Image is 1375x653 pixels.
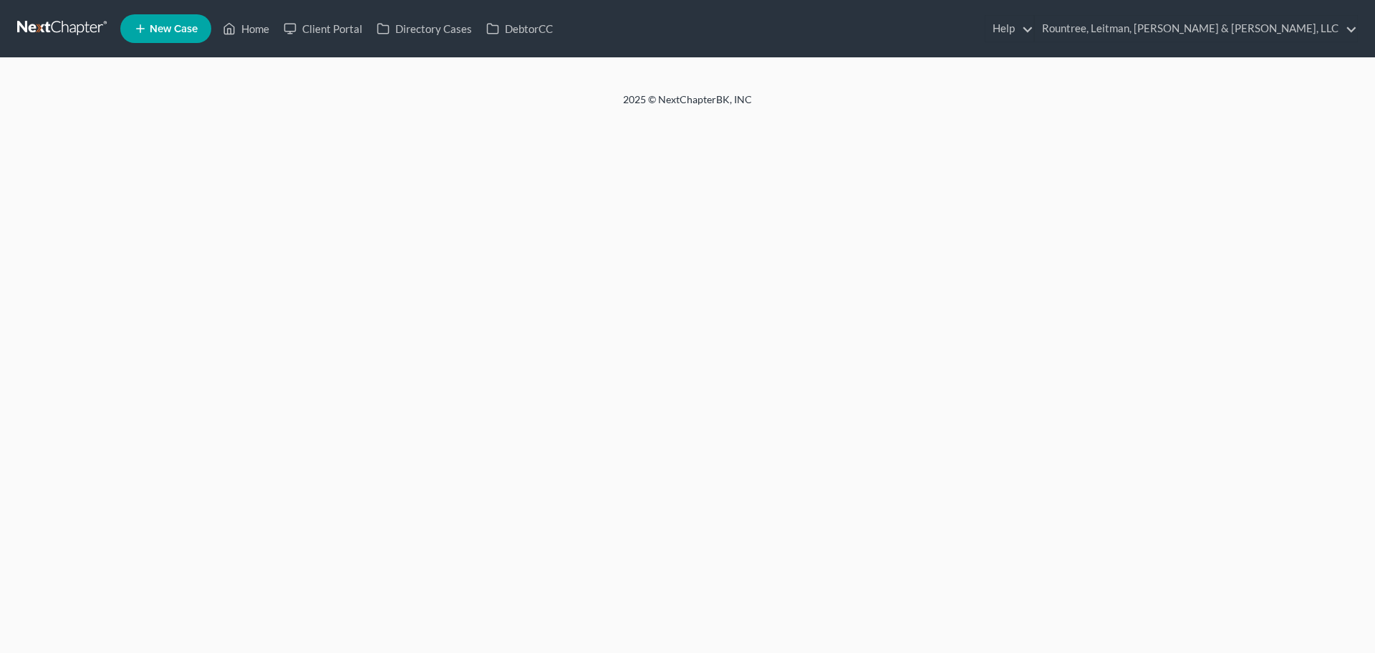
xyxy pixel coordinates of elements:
a: Rountree, Leitman, [PERSON_NAME] & [PERSON_NAME], LLC [1035,16,1357,42]
new-legal-case-button: New Case [120,14,211,43]
a: Directory Cases [370,16,479,42]
a: Home [216,16,276,42]
a: Help [985,16,1033,42]
div: 2025 © NextChapterBK, INC [279,92,1096,118]
a: DebtorCC [479,16,560,42]
a: Client Portal [276,16,370,42]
